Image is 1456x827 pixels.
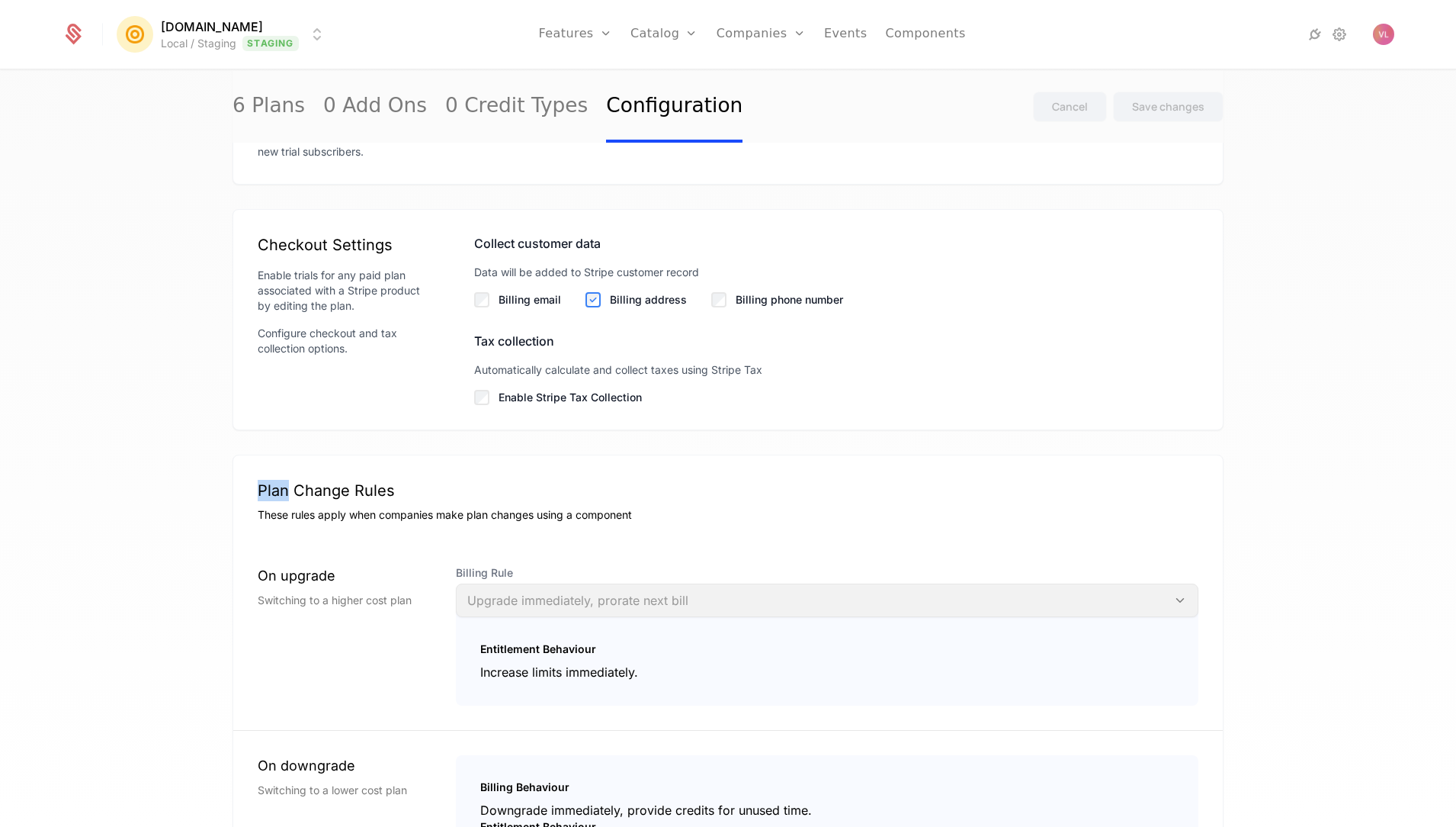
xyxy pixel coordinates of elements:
[258,593,431,608] div: Switching to a higher cost plan
[474,234,1198,253] div: Collect customer data
[1373,24,1394,45] button: Open user button
[258,507,1198,523] div: These rules apply when companies make plan changes using a component
[161,18,263,36] span: [DOMAIN_NAME]
[258,480,1198,501] div: Plan Change Rules
[610,292,687,307] label: Billing address
[121,18,326,51] button: Select environment
[474,332,1198,350] div: Tax collection
[1132,99,1204,114] div: Save changes
[323,71,427,143] a: 0 Add Ons
[606,71,742,143] a: Configuration
[480,780,1174,795] div: Billing Behaviour
[480,642,1174,657] div: Entitlement Behaviour
[1373,24,1394,45] img: Vlad Len
[117,16,153,53] img: Mention.click
[233,71,305,143] a: 6 Plans
[1033,92,1107,122] button: Cancel
[242,36,298,51] span: Staging
[456,565,1198,581] span: Billing Rule
[445,71,588,143] a: 0 Credit Types
[736,292,843,307] label: Billing phone number
[1052,99,1088,114] div: Cancel
[499,292,561,307] label: Billing email
[258,129,425,159] div: Trial type changes only impacts new trial subscribers.
[258,783,431,798] div: Switching to a lower cost plan
[480,663,1174,681] div: Increase limits immediately.
[1306,25,1324,43] a: Integrations
[1330,25,1349,43] a: Settings
[480,801,1174,819] div: Downgrade immediately, provide credits for unused time.
[258,268,425,314] div: Enable trials for any paid plan associated with a Stripe product by editing the plan.
[1113,92,1223,122] button: Save changes
[499,390,1198,405] label: Enable Stripe Tax Collection
[258,755,431,777] div: On downgrade
[258,326,425,356] div: Configure checkout and tax collection options.
[474,362,1198,378] div: Automatically calculate and collect taxes using Stripe Tax
[258,565,431,587] div: On upgrade
[474,265,1198,280] div: Data will be added to Stripe customer record
[258,234,425,256] div: Checkout Settings
[161,36,236,51] div: Local / Staging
